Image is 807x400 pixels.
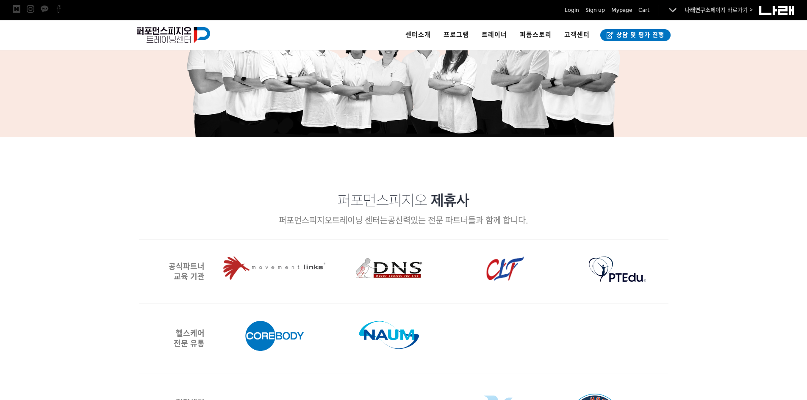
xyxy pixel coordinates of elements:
[174,272,205,281] span: 교육 기관
[169,262,205,271] span: 공식파트너
[245,321,304,351] img: COREBODY 로고
[685,7,753,14] a: 나래연구소페이지 바로가기 >
[600,29,671,41] a: 상담 및 평가 진행
[279,215,528,226] span: 퍼포먼스피지오 트레이닝 센터는 공신력있는 전문 파트너들과 함께 합니다.
[217,257,332,280] a: 무브먼트링크 로고
[174,339,205,348] span: 전문 유통
[437,20,475,50] a: 프로그램
[176,329,205,338] span: 헬스케어
[585,6,605,14] a: Sign up
[638,6,649,14] a: Cart
[482,31,507,39] span: 트레이너
[399,20,437,50] a: 센터소개
[611,6,632,14] a: Mypage
[444,31,469,39] span: 프로그램
[217,319,332,353] a: COREBODY 로고
[359,321,419,349] img: NAUM 로고
[560,257,675,282] a: PTEdu 로고
[520,31,552,39] span: 퍼폼스토리
[558,20,596,50] a: 고객센터
[405,31,431,39] span: 센터소개
[475,20,513,50] a: 트레이너
[332,257,446,282] a: DNS 로고
[338,193,469,207] img: 퍼포먼스피지오 제휴사
[332,319,446,351] a: NAUM 로고
[685,7,710,14] strong: 나래연구소
[614,31,664,39] span: 상담 및 평가 진행
[513,20,558,50] a: 퍼폼스토리
[564,31,590,39] span: 고객센터
[565,6,579,14] a: Login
